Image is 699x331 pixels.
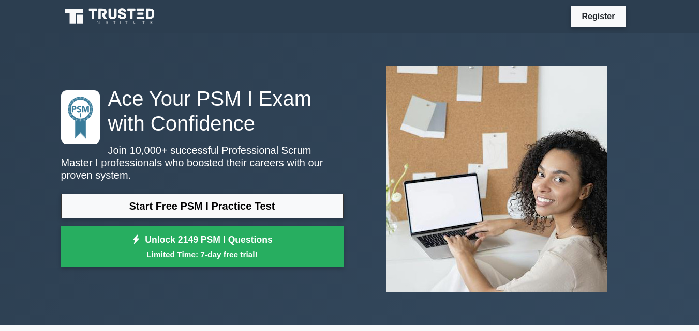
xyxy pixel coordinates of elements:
[575,10,621,23] a: Register
[61,226,344,267] a: Unlock 2149 PSM I QuestionsLimited Time: 7-day free trial!
[74,248,331,260] small: Limited Time: 7-day free trial!
[61,144,344,181] p: Join 10,000+ successful Professional Scrum Master I professionals who boosted their careers with ...
[61,86,344,136] h1: Ace Your PSM I Exam with Confidence
[61,194,344,218] a: Start Free PSM I Practice Test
